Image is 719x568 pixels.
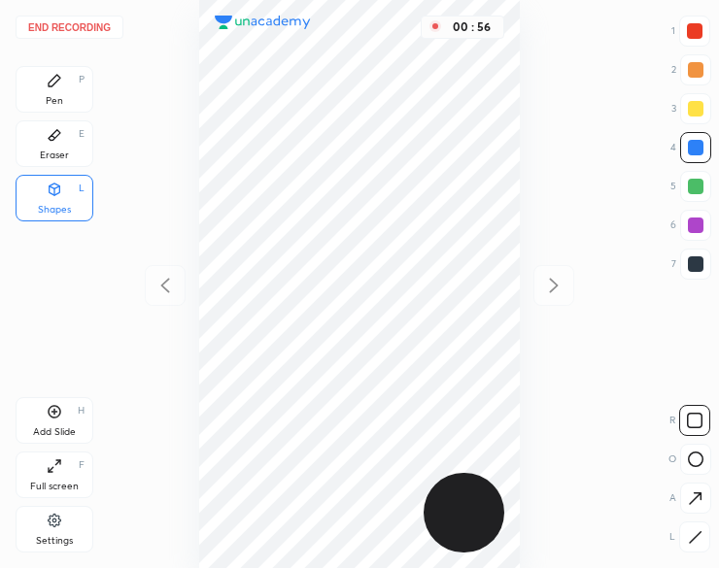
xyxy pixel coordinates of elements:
div: E [79,129,85,139]
button: End recording [16,16,123,39]
div: L [669,521,710,552]
div: L [79,184,85,193]
div: R [669,405,710,436]
div: Shapes [38,205,71,215]
div: P [79,75,85,84]
div: 4 [670,132,711,163]
div: Add Slide [33,427,76,437]
div: 7 [671,249,711,280]
div: 5 [670,171,711,202]
div: Pen [46,96,63,106]
div: Full screen [30,482,79,491]
div: 2 [671,54,711,85]
div: 1 [671,16,710,47]
div: 6 [670,210,711,241]
div: O [668,444,711,475]
div: A [669,483,711,514]
img: logo.38c385cc.svg [215,16,311,30]
div: 00 : 56 [449,20,496,34]
div: H [78,406,85,416]
div: 3 [671,93,711,124]
div: Eraser [40,150,69,160]
div: F [79,460,85,470]
div: Settings [36,536,73,546]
